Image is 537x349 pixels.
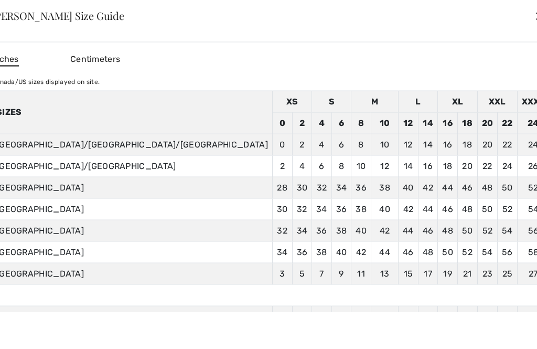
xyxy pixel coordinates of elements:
td: 34 [331,177,351,198]
td: 20 [457,155,477,177]
td: 42 [418,177,438,198]
td: 30 [272,198,292,220]
td: 36 [351,177,371,198]
td: 54 [498,220,518,241]
td: M [351,91,399,112]
td: 15 [399,263,418,284]
td: 2 [292,112,312,134]
td: L [399,91,438,112]
td: 6 [312,155,332,177]
td: 11 [351,263,371,284]
td: 16 [438,134,458,155]
td: 8 [351,112,371,134]
td: 44 [438,177,458,198]
td: 44 [418,198,438,220]
span: 37.5 [376,311,393,321]
td: 10 [351,155,371,177]
td: 13 [371,263,398,284]
td: 20 [477,112,498,134]
td: 46 [399,241,418,263]
td: 52 [457,241,477,263]
td: 10 [371,112,398,134]
td: XXL [477,91,517,112]
span: 39 [403,311,414,321]
span: 41 [423,311,433,321]
td: 21 [457,263,477,284]
td: 40 [399,177,418,198]
td: 17 [418,263,438,284]
td: 32 [312,177,332,198]
td: 12 [399,112,418,134]
span: 33 [297,311,308,321]
td: 40 [331,241,351,263]
td: 12 [371,155,398,177]
td: 44 [371,241,398,263]
td: 32 [292,198,312,220]
td: 8 [331,155,351,177]
td: 6 [331,112,351,134]
td: 2 [292,134,312,155]
td: 42 [371,220,398,241]
span: Help [24,7,46,17]
td: 28 [272,177,292,198]
td: 46 [457,177,477,198]
td: 0 [272,134,292,155]
td: 48 [418,241,438,263]
td: 22 [477,155,498,177]
td: 38 [331,220,351,241]
td: 14 [399,155,418,177]
td: 20 [477,134,498,155]
td: 14 [418,112,438,134]
td: S [312,91,351,112]
td: 18 [457,134,477,155]
td: 3 [272,263,292,284]
td: XS [272,91,312,112]
td: 56 [498,241,518,263]
td: 54 [477,241,498,263]
td: 30 [292,177,312,198]
td: 7 [312,263,332,284]
td: 44 [399,220,418,241]
span: Centimeters [70,54,120,64]
td: 40 [371,198,398,220]
td: 52 [498,198,518,220]
td: 14 [418,134,438,155]
td: 16 [418,155,438,177]
span: 47 [482,311,492,321]
td: XL [438,91,477,112]
td: 50 [457,220,477,241]
td: 42 [351,241,371,263]
td: 6 [331,134,351,155]
td: 16 [438,112,458,134]
td: 32 [272,220,292,241]
span: 49 [502,311,513,321]
span: 35 [336,311,347,321]
td: 18 [438,155,458,177]
td: 50 [498,177,518,198]
span: 34 [316,311,327,321]
td: 23 [477,263,498,284]
td: 52 [477,220,498,241]
td: 24 [498,155,518,177]
td: 38 [371,177,398,198]
td: 25 [498,263,518,284]
td: 19 [438,263,458,284]
span: 32 [277,311,287,321]
td: 40 [351,220,371,241]
td: 36 [312,220,332,241]
td: 46 [438,198,458,220]
td: 22 [498,112,518,134]
span: 45 [462,311,473,321]
td: 18 [457,112,477,134]
td: 2 [272,155,292,177]
td: 46 [418,220,438,241]
td: 38 [312,241,332,263]
td: 9 [331,263,351,284]
td: 34 [312,198,332,220]
td: 12 [399,134,418,155]
td: 48 [477,177,498,198]
span: 36 [356,311,367,321]
td: 22 [498,134,518,155]
td: 10 [371,134,398,155]
td: 48 [457,198,477,220]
